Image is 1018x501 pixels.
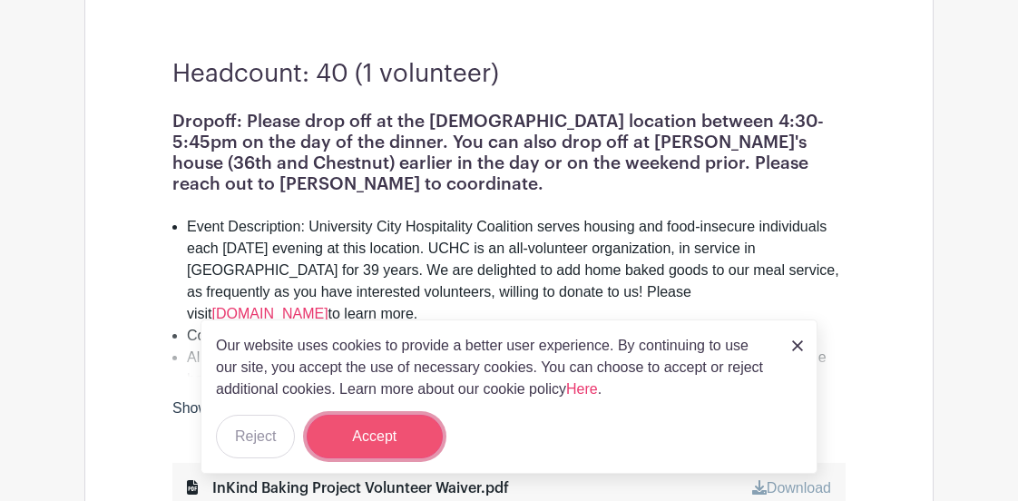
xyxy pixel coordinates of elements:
[172,111,846,194] h1: Dropoff: Please drop off at the [DEMOGRAPHIC_DATA] location between 4:30-5:45pm on the day of the...
[212,306,328,321] a: [DOMAIN_NAME]
[216,415,295,458] button: Reject
[187,325,846,347] li: Contact: [PERSON_NAME]; ; [PHONE_NUMBER]
[172,59,846,89] h3: Headcount: 40 (1 volunteer)
[307,415,443,458] button: Accept
[566,381,598,397] a: Here
[216,335,773,400] p: Our website uses cookies to provide a better user experience. By continuing to use our site, you ...
[187,347,846,390] li: Allergies: We are pleased to accept all kinds of baked goods without restriction. We request that...
[752,480,831,496] a: Download
[187,216,846,325] li: Event Description: University City Hospitality Coalition serves housing and food-insecure individ...
[792,340,803,351] img: close_button-5f87c8562297e5c2d7936805f587ecaba9071eb48480494691a3f1689db116b3.svg
[187,477,509,499] div: InKind Baking Project Volunteer Waiver.pdf
[172,400,246,423] a: Show More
